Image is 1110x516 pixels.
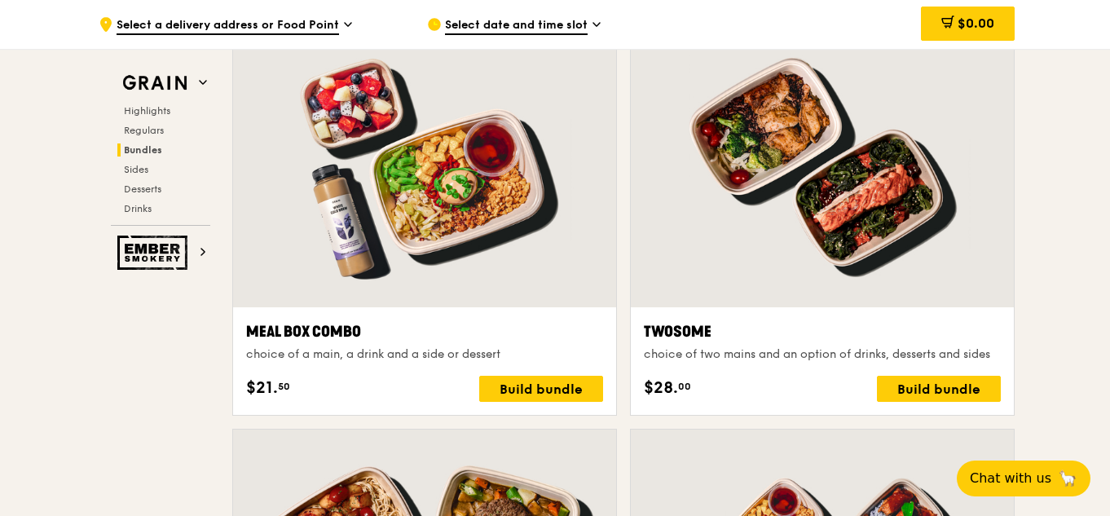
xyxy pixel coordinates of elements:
span: $21. [246,376,278,400]
div: Twosome [644,320,1001,343]
span: 🦙 [1058,469,1077,488]
div: Meal Box Combo [246,320,603,343]
span: Bundles [124,144,162,156]
span: Desserts [124,183,161,195]
span: Highlights [124,105,170,117]
span: Drinks [124,203,152,214]
span: 50 [278,380,290,393]
span: $28. [644,376,678,400]
span: Sides [124,164,148,175]
span: Select date and time slot [445,17,588,35]
div: choice of a main, a drink and a side or dessert [246,346,603,363]
div: Build bundle [479,376,603,402]
img: Grain web logo [117,68,192,98]
button: Chat with us🦙 [957,461,1090,496]
span: 00 [678,380,691,393]
span: $0.00 [958,15,994,31]
div: choice of two mains and an option of drinks, desserts and sides [644,346,1001,363]
span: Chat with us [970,469,1051,488]
img: Ember Smokery web logo [117,236,192,270]
span: Regulars [124,125,164,136]
span: Select a delivery address or Food Point [117,17,339,35]
div: Build bundle [877,376,1001,402]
